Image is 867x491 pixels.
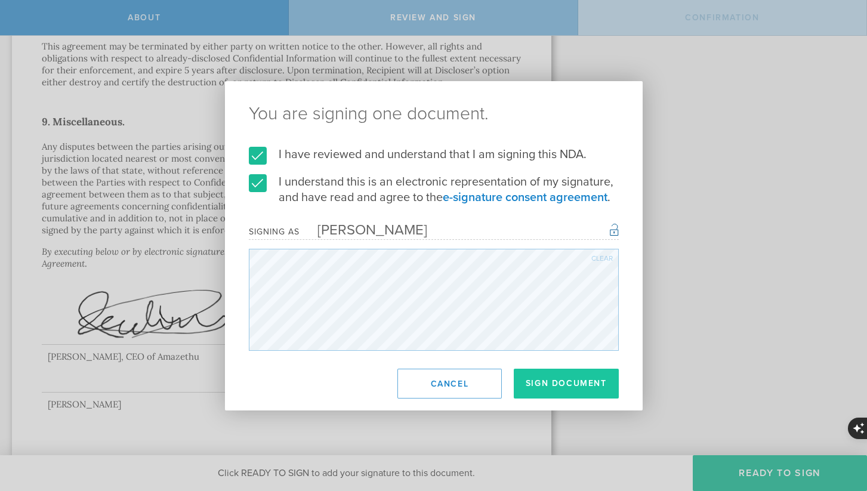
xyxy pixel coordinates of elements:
[397,369,502,399] button: Cancel
[443,190,607,205] a: e-signature consent agreement
[807,398,867,455] iframe: Chat Widget
[249,147,619,162] label: I have reviewed and understand that I am signing this NDA.
[249,174,619,205] label: I understand this is an electronic representation of my signature, and have read and agree to the .
[514,369,619,399] button: Sign Document
[300,221,427,239] div: [PERSON_NAME]
[249,105,619,123] ng-pluralize: You are signing one document.
[249,227,300,237] div: Signing as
